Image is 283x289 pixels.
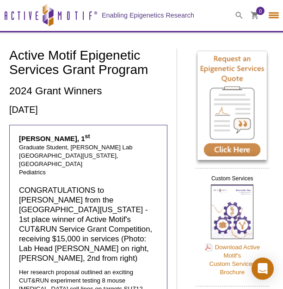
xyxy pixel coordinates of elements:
h1: Active Motif Epigenetic Services Grant Program [9,49,167,78]
span: [GEOGRAPHIC_DATA][US_STATE], [GEOGRAPHIC_DATA] [19,152,118,167]
strong: [PERSON_NAME], 1 [19,135,90,142]
span: 0 [259,7,262,15]
sup: st [85,133,90,140]
a: Download Active Motif'sCustom ServicesBrochure [205,243,260,277]
div: Open Intercom Messenger [252,258,274,280]
span: Graduate Student, [PERSON_NAME] Lab [19,144,133,151]
h2: 2024 Grant Winners [9,85,167,97]
img: Custom Services [211,184,253,239]
img: Request an Epigenetic Services Quote [197,51,267,160]
span: Pediatrics [19,169,46,176]
h2: Custom Services [196,168,269,184]
h2: Enabling Epigenetics Research [102,11,194,19]
h3: [DATE] [9,104,167,115]
a: 0 [251,12,259,21]
h4: CONGRATULATIONS to [PERSON_NAME] from the [GEOGRAPHIC_DATA][US_STATE] - 1st place winner of Activ... [19,186,158,264]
